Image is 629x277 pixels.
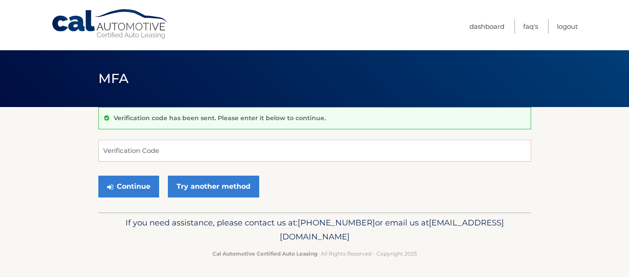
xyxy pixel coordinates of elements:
a: FAQ's [523,19,538,34]
p: Verification code has been sent. Please enter it below to continue. [114,114,326,122]
button: Continue [98,176,159,197]
p: If you need assistance, please contact us at: or email us at [104,216,525,244]
span: MFA [98,70,129,87]
strong: Cal Automotive Certified Auto Leasing [212,250,317,257]
span: [PHONE_NUMBER] [298,218,375,228]
a: Dashboard [469,19,504,34]
input: Verification Code [98,140,531,162]
span: [EMAIL_ADDRESS][DOMAIN_NAME] [280,218,504,242]
p: - All Rights Reserved - Copyright 2025 [104,249,525,258]
a: Try another method [168,176,259,197]
a: Logout [557,19,578,34]
a: Cal Automotive [51,9,169,40]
